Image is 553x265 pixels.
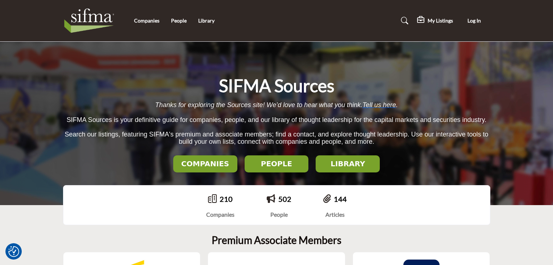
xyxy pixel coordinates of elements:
h2: PEOPLE [247,159,307,168]
img: Site Logo [63,6,119,35]
a: 144 [334,195,347,203]
a: People [171,17,187,24]
button: Log In [458,14,490,28]
a: 210 [220,195,233,203]
span: Log In [467,17,481,24]
a: Library [198,17,215,24]
button: COMPANIES [173,155,237,172]
h1: SIFMA Sources [219,74,334,97]
a: Search [394,15,413,26]
button: Consent Preferences [8,246,19,257]
h2: Premium Associate Members [212,234,341,246]
button: PEOPLE [245,155,309,172]
span: SIFMA Sources is your definitive guide for companies, people, and our library of thought leadersh... [67,116,486,123]
h2: LIBRARY [318,159,378,168]
button: LIBRARY [316,155,380,172]
span: Search our listings, featuring SIFMA's premium and associate members; find a contact, and explore... [65,131,488,146]
div: Companies [206,210,234,219]
a: Companies [134,17,159,24]
h5: My Listings [428,17,453,24]
span: Thanks for exploring the Sources site! We’d love to hear what you think. . [155,101,398,109]
a: Tell us here [362,101,396,109]
img: Revisit consent button [8,246,19,257]
div: Articles [323,210,347,219]
h2: COMPANIES [175,159,235,168]
div: My Listings [417,16,453,25]
div: People [267,210,291,219]
a: 502 [278,195,291,203]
